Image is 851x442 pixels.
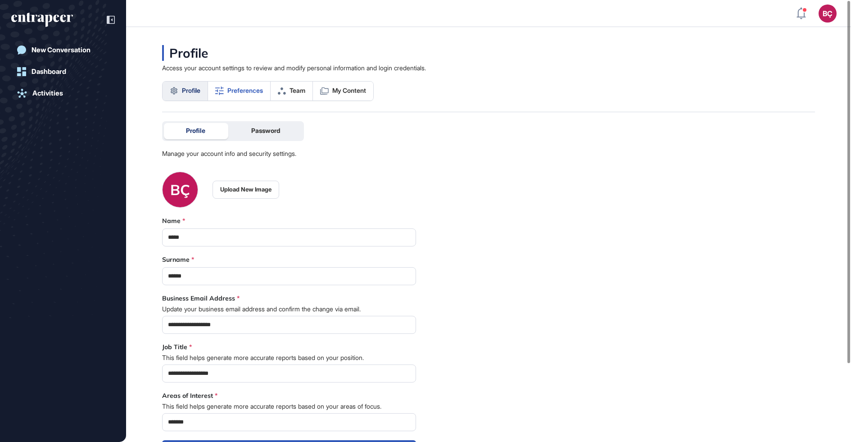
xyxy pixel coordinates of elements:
button: BÇ [819,5,837,23]
span: My Content [332,87,366,94]
div: entrapeer-logo [11,13,73,27]
div: Profile [162,45,208,61]
span: This field helps generate more accurate reports based on your areas of focus. [162,403,416,410]
a: Profile [163,82,208,100]
label: Job Title [162,343,187,351]
div: New Conversation [32,46,91,54]
span: This field helps generate more accurate reports based on your position. [162,355,416,361]
label: Areas of Interest [162,392,213,400]
div: Dashboard [32,68,66,76]
span: Update your business email address and confirm the change via email. [162,306,416,312]
span: Preferences [227,87,263,94]
a: Activities [11,84,115,102]
a: Team [271,82,313,100]
label: Surname [162,255,190,264]
a: New Conversation [11,41,115,59]
label: Name [162,217,181,225]
span: Profile [182,87,200,94]
div: Access your account settings to review and modify personal information and login credentials. [162,64,426,72]
span: Profile [186,127,205,134]
label: Business Email Address [162,294,235,302]
div: Activities [32,89,63,97]
span: Password [251,127,280,134]
a: My Content [313,82,373,100]
a: Dashboard [11,63,115,81]
span: Team [290,87,305,94]
a: Preferences [208,82,271,100]
div: BÇ [163,172,198,207]
button: Upload New Image [213,181,279,199]
div: Manage your account info and security settings. [162,150,296,157]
